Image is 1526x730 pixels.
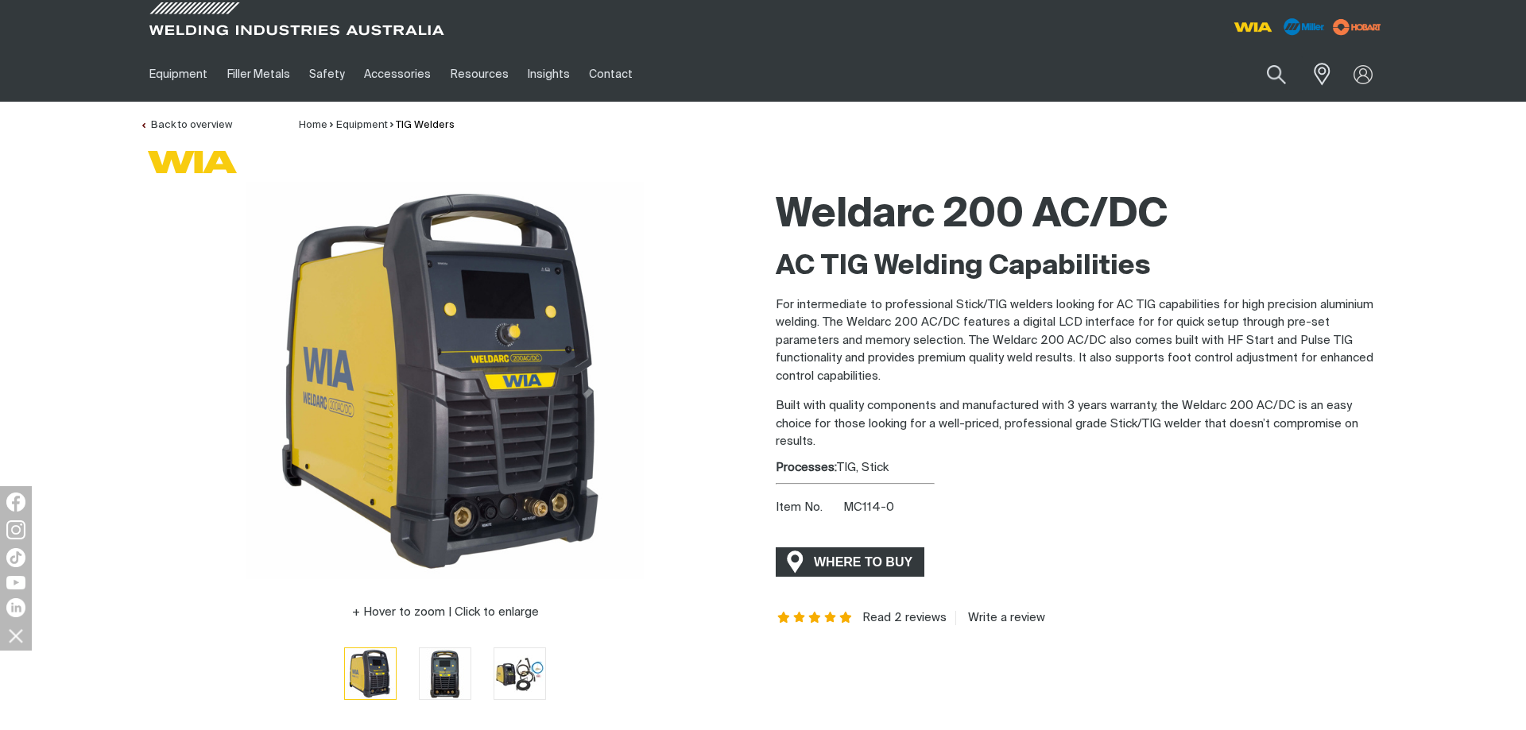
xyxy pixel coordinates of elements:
[579,47,642,102] a: Contact
[776,547,924,577] a: WHERE TO BUY
[343,603,548,622] button: Hover to zoom | Click to enlarge
[336,120,388,130] a: Equipment
[396,120,455,130] a: TIG Welders
[843,501,894,513] span: MC114-0
[1328,15,1386,39] img: miller
[299,118,455,133] nav: Breadcrumb
[344,647,397,700] button: Go to slide 1
[776,499,840,517] span: Item No.
[776,462,837,473] strong: Processes:
[6,520,25,539] img: Instagram
[518,47,579,102] a: Insights
[419,647,471,700] button: Go to slide 2
[441,47,518,102] a: Resources
[862,611,947,625] a: Read 2 reviews
[2,622,29,649] img: hide socials
[776,249,1386,284] h2: AC TIG Welding Capabilities
[420,648,471,699] img: Weldarc 200 AC/DC
[955,611,1045,625] a: Write a review
[776,296,1386,386] p: For intermediate to professional Stick/TIG welders looking for AC TIG capabilities for high preci...
[776,459,1386,477] div: TIG, Stick
[345,648,396,699] img: Weldarc 200 AC/DC
[140,120,232,130] a: Back to overview
[246,182,644,579] img: Weldarc 200 AC/DC
[776,190,1386,241] h1: Weldarc 200 AC/DC
[217,47,299,102] a: Filler Metals
[6,598,25,617] img: LinkedIn
[494,647,546,700] button: Go to slide 3
[140,47,1075,102] nav: Main
[6,548,25,567] img: TikTok
[6,576,25,589] img: YouTube
[140,47,217,102] a: Equipment
[804,550,923,575] span: WHERE TO BUY
[776,612,854,624] span: Rating: 5
[299,120,327,130] a: Home
[6,492,25,512] img: Facebook
[354,47,440,102] a: Accessories
[1230,56,1303,93] input: Product name or item number...
[300,47,354,102] a: Safety
[1249,56,1303,93] button: Search products
[494,648,545,698] img: Weldarc 200 AC/DC
[776,397,1386,451] p: Built with quality components and manufactured with 3 years warranty, the Weldarc 200 AC/DC is an...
